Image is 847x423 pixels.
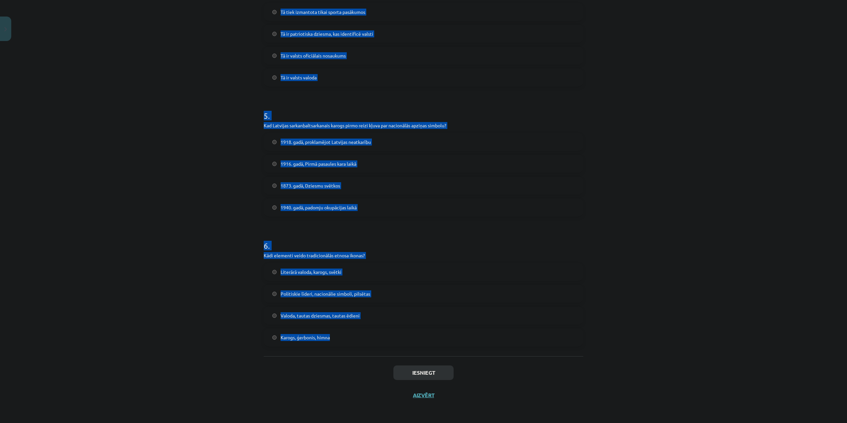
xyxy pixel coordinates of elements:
button: Iesniegt [393,365,454,380]
span: Tā ir valsts oficiālais nosaukums [281,52,346,59]
img: icon-close-lesson-0947bae3869378f0d4975bcd49f059093ad1ed9edebbc8119c70593378902aed.svg [4,27,7,31]
input: Politiskie līderi, nacionālie simboli, pilsētas [272,292,277,296]
p: Kad Latvijas sarkanbaltsarkanais karogs pirmo reizi kļuva par nacionālās apziņas simbolu? [264,122,583,129]
span: Politiskie līderi, nacionālie simboli, pilsētas [281,290,370,297]
input: Karogs, ģerbonis, himna [272,335,277,340]
span: Tā tiek izmantota tikai sporta pasākumos [281,9,365,16]
span: 1916. gadā, Pirmā pasaules kara laikā [281,160,356,167]
input: Tā ir valsts valoda [272,75,277,80]
input: Valoda, tautas dziesmas, tautas ēdieni [272,314,277,318]
input: Tā ir valsts oficiālais nosaukums [272,54,277,58]
button: Aizvērt [411,392,436,399]
span: 1918. gadā, proklamējot Latvijas neatkarību [281,139,371,146]
input: Literārā valoda, karogs, svētki [272,270,277,274]
h1: 6 . [264,230,583,250]
span: Valoda, tautas dziesmas, tautas ēdieni [281,312,360,319]
span: Karogs, ģerbonis, himna [281,334,330,341]
input: 1873. gadā, Dziesmu svētkos [272,184,277,188]
input: 1916. gadā, Pirmā pasaules kara laikā [272,162,277,166]
h1: 5 . [264,100,583,120]
input: 1940. gadā, padomju okupācijas laikā [272,205,277,210]
span: Tā ir valsts valoda [281,74,317,81]
input: Tā tiek izmantota tikai sporta pasākumos [272,10,277,14]
span: Tā ir patriotiska dziesma, kas identificē valsti [281,30,373,37]
span: Literārā valoda, karogs, svētki [281,269,341,275]
span: 1940. gadā, padomju okupācijas laikā [281,204,357,211]
span: 1873. gadā, Dziesmu svētkos [281,182,340,189]
p: Kādi elementi veido tradicionālās etnosa ikonas? [264,252,583,259]
input: Tā ir patriotiska dziesma, kas identificē valsti [272,32,277,36]
input: 1918. gadā, proklamējot Latvijas neatkarību [272,140,277,144]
